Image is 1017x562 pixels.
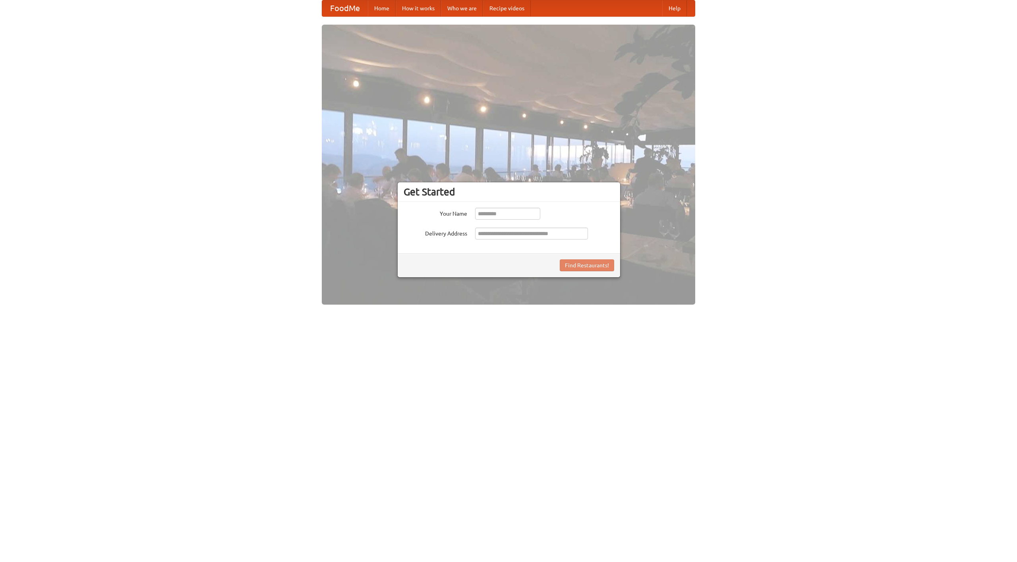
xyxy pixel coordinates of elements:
label: Your Name [404,208,467,218]
a: Help [662,0,687,16]
a: Recipe videos [483,0,531,16]
h3: Get Started [404,186,614,198]
a: FoodMe [322,0,368,16]
a: Home [368,0,396,16]
a: How it works [396,0,441,16]
label: Delivery Address [404,228,467,238]
a: Who we are [441,0,483,16]
button: Find Restaurants! [560,259,614,271]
